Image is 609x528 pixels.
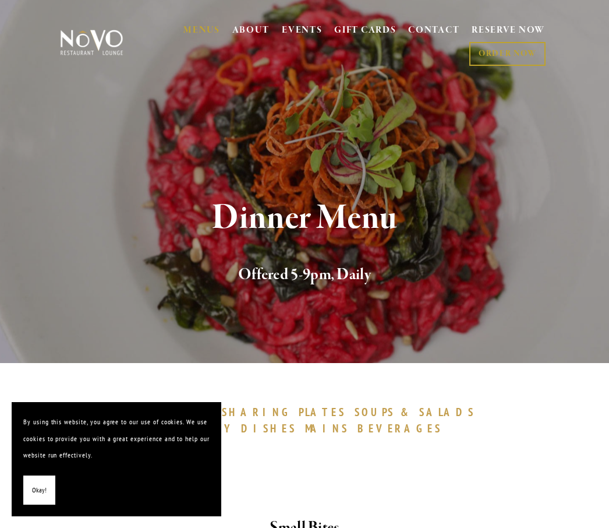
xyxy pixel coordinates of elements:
[282,24,322,36] a: EVENTS
[472,20,545,42] a: RESERVE NOW
[183,24,220,36] a: MENUS
[334,20,396,42] a: GIFT CARDS
[73,263,536,287] h2: Offered 5-9pm, Daily
[355,405,481,419] a: SOUPS&SALADS
[305,421,355,435] a: MAINS
[419,405,475,419] span: SALADS
[305,421,349,435] span: MAINS
[401,405,413,419] span: &
[23,414,210,464] p: By using this website, you agree to our use of cookies. We use cookies to provide you with a grea...
[58,29,125,56] img: Novo Restaurant &amp; Lounge
[299,405,346,419] span: PLATES
[355,405,395,419] span: SOUPS
[23,476,55,505] button: Okay!
[161,421,302,435] a: SPECIALTYDISHES
[222,405,293,419] span: SHARING
[73,199,536,237] h1: Dinner Menu
[469,42,546,66] a: ORDER NOW
[12,402,221,516] section: Cookie banner
[357,421,442,435] span: BEVERAGES
[408,20,459,42] a: CONTACT
[357,421,448,435] a: BEVERAGES
[32,482,47,499] span: Okay!
[232,24,270,36] a: ABOUT
[222,405,351,419] a: SHARINGPLATES
[241,421,296,435] span: DISHES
